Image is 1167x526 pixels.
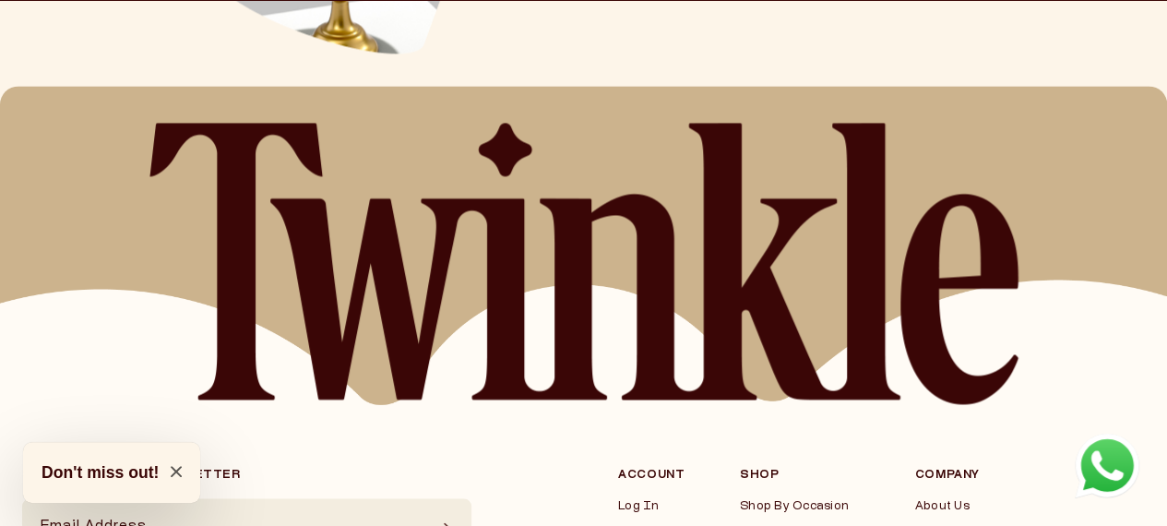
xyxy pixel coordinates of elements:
a: Log In [618,498,685,513]
a: About Us [915,498,1111,513]
h2: Sign up for the newsletter [22,469,471,480]
h3: Shop [740,469,860,480]
h3: Company [915,469,1111,480]
a: Shop By Occasion [740,498,860,513]
h3: Account [618,469,685,480]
